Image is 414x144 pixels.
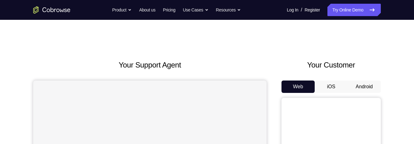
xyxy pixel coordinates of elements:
[163,4,175,16] a: Pricing
[281,81,315,93] button: Web
[33,59,267,71] h2: Your Support Agent
[216,4,241,16] button: Resources
[301,6,302,14] span: /
[281,59,381,71] h2: Your Customer
[112,4,132,16] button: Product
[348,81,381,93] button: Android
[315,81,348,93] button: iOS
[139,4,155,16] a: About us
[33,6,70,14] a: Go to the home page
[305,4,320,16] a: Register
[327,4,381,16] a: Try Online Demo
[183,4,208,16] button: Use Cases
[287,4,298,16] a: Log In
